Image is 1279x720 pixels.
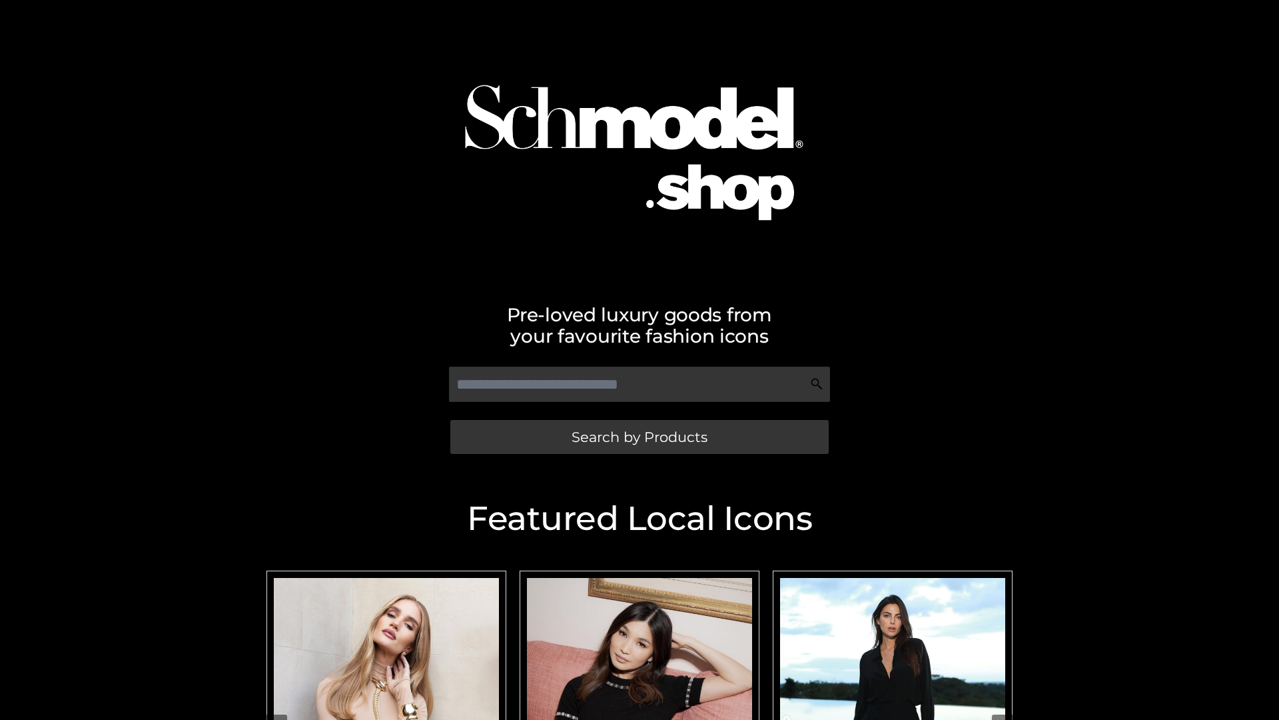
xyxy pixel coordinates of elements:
img: Search Icon [810,377,823,391]
a: Search by Products [450,420,829,454]
h2: Featured Local Icons​ [260,502,1019,535]
h2: Pre-loved luxury goods from your favourite fashion icons [260,304,1019,347]
span: Search by Products [572,430,707,444]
